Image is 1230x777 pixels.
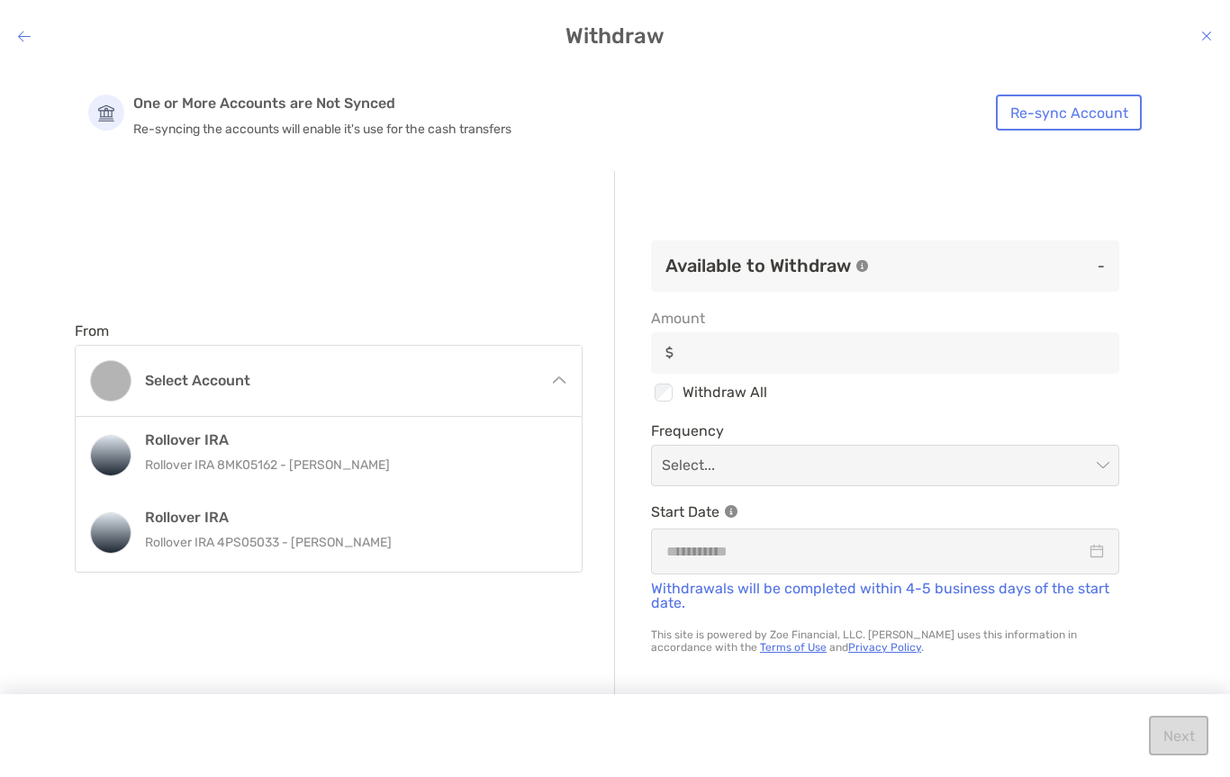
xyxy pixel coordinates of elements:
h3: Available to Withdraw [665,255,851,276]
label: From [75,322,109,339]
img: Rollover IRA [91,513,131,553]
p: This site is powered by Zoe Financial, LLC. [PERSON_NAME] uses this information in accordance wit... [651,628,1119,654]
p: - [883,255,1105,277]
img: input icon [665,346,674,359]
span: Amount [651,310,1119,327]
img: Information Icon [725,505,737,518]
p: Rollover IRA 8MK05162 - [PERSON_NAME] [145,454,551,476]
span: Frequency [651,422,1119,439]
p: One or More Accounts are Not Synced [133,95,1007,113]
a: Terms of Use [760,641,827,654]
p: Withdrawals will be completed within 4-5 business days of the start date. [651,582,1119,610]
a: Privacy Policy [848,641,921,654]
input: Amountinput icon [681,345,1118,360]
p: Rollover IRA 4PS05033 - [PERSON_NAME] [145,531,551,554]
div: Withdraw All [651,381,1119,404]
p: Start Date [651,501,1119,523]
img: Account Icon [88,95,124,131]
h4: Select account [145,372,534,389]
p: Re-syncing the accounts will enable it's use for the cash transfers [133,122,1007,137]
img: Rollover IRA [91,436,131,475]
h4: Rollover IRA [145,431,551,448]
button: Re-sync Account [996,95,1142,131]
h4: Rollover IRA [145,509,551,526]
